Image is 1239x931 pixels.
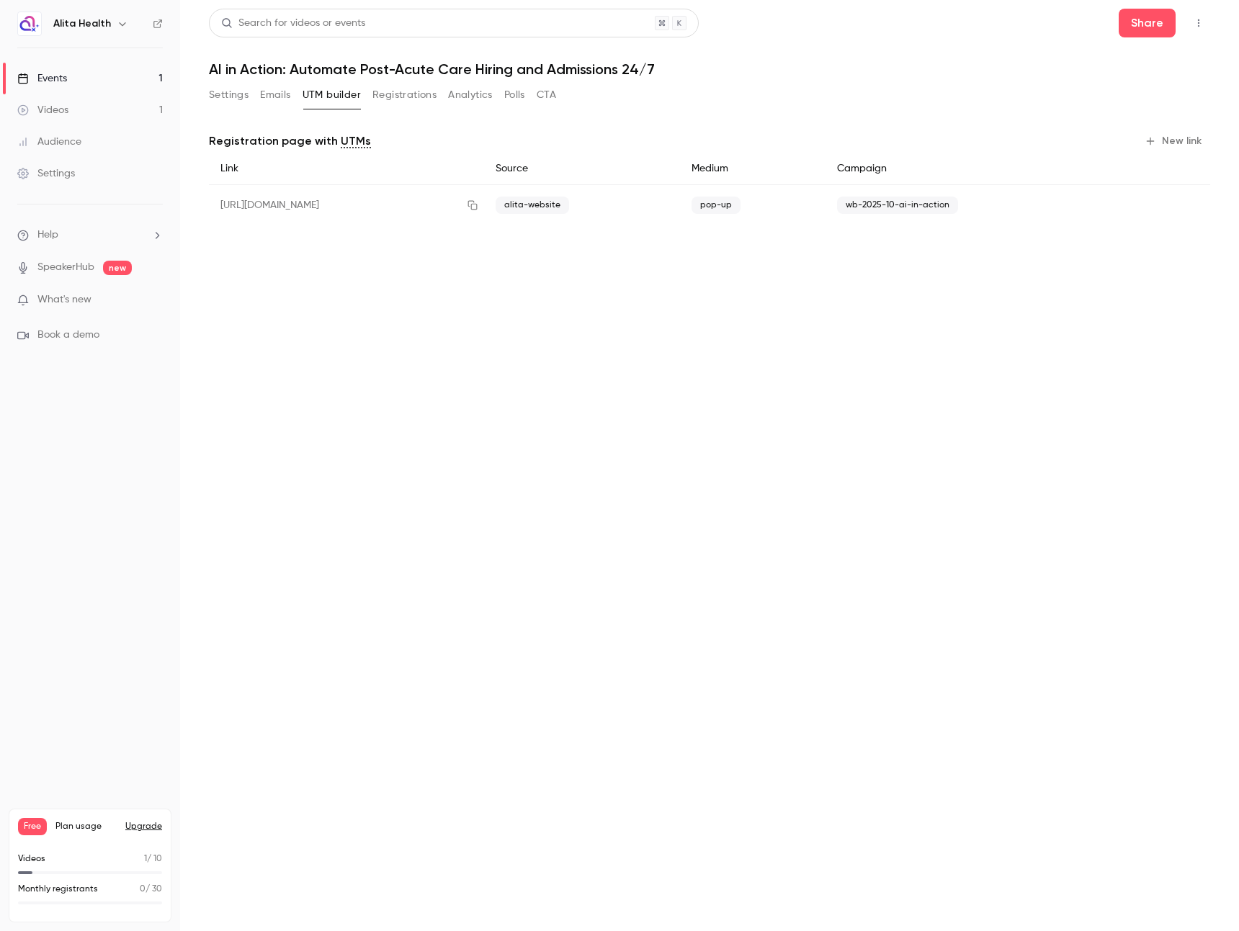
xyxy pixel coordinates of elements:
div: Source [484,153,679,185]
iframe: Noticeable Trigger [146,294,163,307]
button: Registrations [372,84,437,107]
span: alita-website [496,197,569,214]
img: Alita Health [18,12,41,35]
button: Share [1119,9,1176,37]
span: Plan usage [55,821,117,832]
div: [URL][DOMAIN_NAME] [209,185,484,226]
span: 1 [144,855,147,863]
button: UTM builder [303,84,361,107]
button: New link [1139,130,1210,153]
button: Emails [260,84,290,107]
span: Help [37,228,58,243]
h1: AI in Action: Automate Post-Acute Care Hiring and Admissions 24/7 [209,60,1210,78]
span: Book a demo [37,328,99,343]
span: pop-up [692,197,741,214]
div: Link [209,153,484,185]
div: Campaign [826,153,1117,185]
p: / 10 [144,853,162,865]
button: Polls [504,84,525,107]
div: Audience [17,135,81,149]
button: Settings [209,84,249,107]
span: new [103,261,132,275]
button: CTA [537,84,556,107]
button: Upgrade [125,821,162,832]
li: help-dropdown-opener [17,228,163,243]
span: What's new [37,292,91,307]
p: Monthly registrants [18,883,98,896]
a: SpeakerHub [37,260,94,275]
div: Search for videos or events [221,16,365,31]
span: wb-2025-10-ai-in-action [837,197,958,214]
h6: Alita Health [53,17,111,31]
div: Medium [680,153,826,185]
span: Free [18,818,47,835]
div: Videos [17,103,68,117]
div: Events [17,71,67,86]
p: Registration page with [209,132,371,150]
span: 0 [140,885,146,894]
a: UTMs [341,132,371,150]
p: Videos [18,853,45,865]
p: / 30 [140,883,162,896]
button: Analytics [448,84,493,107]
div: Settings [17,166,75,181]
